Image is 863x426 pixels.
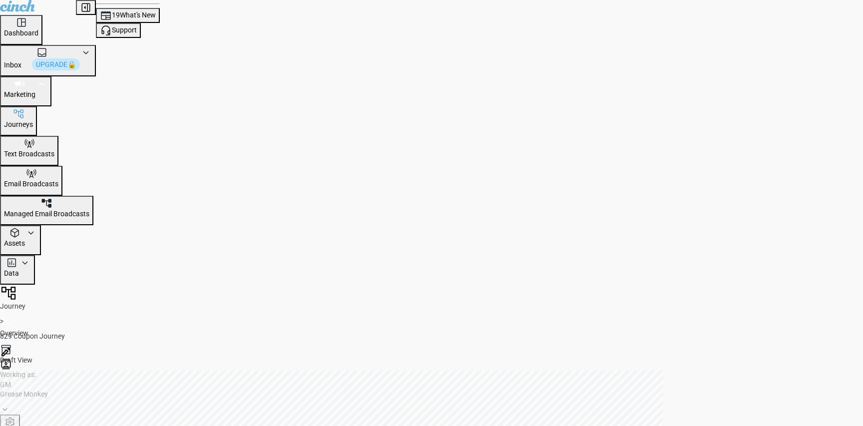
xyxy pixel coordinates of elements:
[36,61,76,68] div: UPGRADE🔒
[4,28,38,38] p: Dashboard
[96,23,141,38] button: Support
[4,58,80,70] p: Inbox
[4,149,54,159] p: Text Broadcasts
[120,11,156,19] span: What's New
[4,239,25,249] p: Assets
[4,209,89,219] p: Managed Email Broadcasts
[112,11,120,19] span: 19
[4,120,33,130] p: Journeys
[4,179,58,189] p: Email Broadcasts
[32,58,80,70] button: UPGRADE🔒
[96,8,160,23] button: 19What's New
[4,90,35,100] p: Marketing
[112,26,137,34] span: Support
[4,269,19,279] p: Data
